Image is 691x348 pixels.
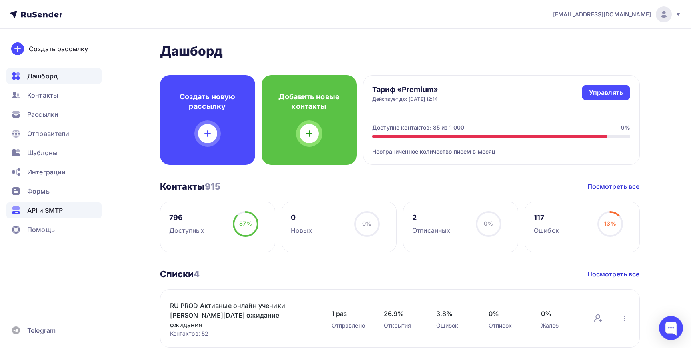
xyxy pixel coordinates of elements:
[205,181,220,192] span: 915
[362,220,371,227] span: 0%
[194,269,200,279] span: 4
[6,183,102,199] a: Формы
[589,88,623,97] div: Управлять
[27,167,66,177] span: Интеграции
[291,226,312,235] div: Новых
[6,68,102,84] a: Дашборд
[372,138,630,156] div: Неограниченное количество писем в месяц
[274,92,344,111] h4: Добавить новые контакты
[160,181,221,192] h3: Контакты
[27,206,63,215] span: API и SMTP
[6,106,102,122] a: Рассылки
[27,186,51,196] span: Формы
[27,71,58,81] span: Дашборд
[412,226,450,235] div: Отписанных
[534,213,559,222] div: 117
[27,225,55,234] span: Помощь
[384,322,420,330] div: Открытия
[291,213,312,222] div: 0
[169,213,204,222] div: 796
[6,87,102,103] a: Контакты
[27,148,58,158] span: Шаблоны
[587,269,640,279] a: Посмотреть все
[489,309,525,318] span: 0%
[27,326,56,335] span: Telegram
[332,322,368,330] div: Отправлено
[29,44,88,54] div: Создать рассылку
[489,322,525,330] div: Отписок
[372,96,438,102] div: Действует до: [DATE] 12:14
[621,124,630,132] div: 9%
[384,309,420,318] span: 26.9%
[170,301,306,330] a: RU PROD Активные онлайн ученики [PERSON_NAME][DATE] ожидание ожидания
[27,129,70,138] span: Отправители
[169,226,204,235] div: Доступных
[541,309,577,318] span: 0%
[436,322,473,330] div: Ошибок
[541,322,577,330] div: Жалоб
[372,85,438,94] h4: Тариф «Premium»
[160,43,640,59] h2: Дашборд
[6,126,102,142] a: Отправители
[27,110,58,119] span: Рассылки
[587,182,640,191] a: Посмотреть все
[436,309,473,318] span: 3.8%
[27,90,58,100] span: Контакты
[239,220,252,227] span: 87%
[412,213,450,222] div: 2
[604,220,616,227] span: 13%
[534,226,559,235] div: Ошибок
[6,145,102,161] a: Шаблоны
[553,6,681,22] a: [EMAIL_ADDRESS][DOMAIN_NAME]
[160,268,200,280] h3: Списки
[170,330,316,338] div: Контактов: 52
[173,92,242,111] h4: Создать новую рассылку
[372,124,464,132] div: Доступно контактов: 85 из 1 000
[553,10,651,18] span: [EMAIL_ADDRESS][DOMAIN_NAME]
[332,309,368,318] span: 1 раз
[484,220,493,227] span: 0%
